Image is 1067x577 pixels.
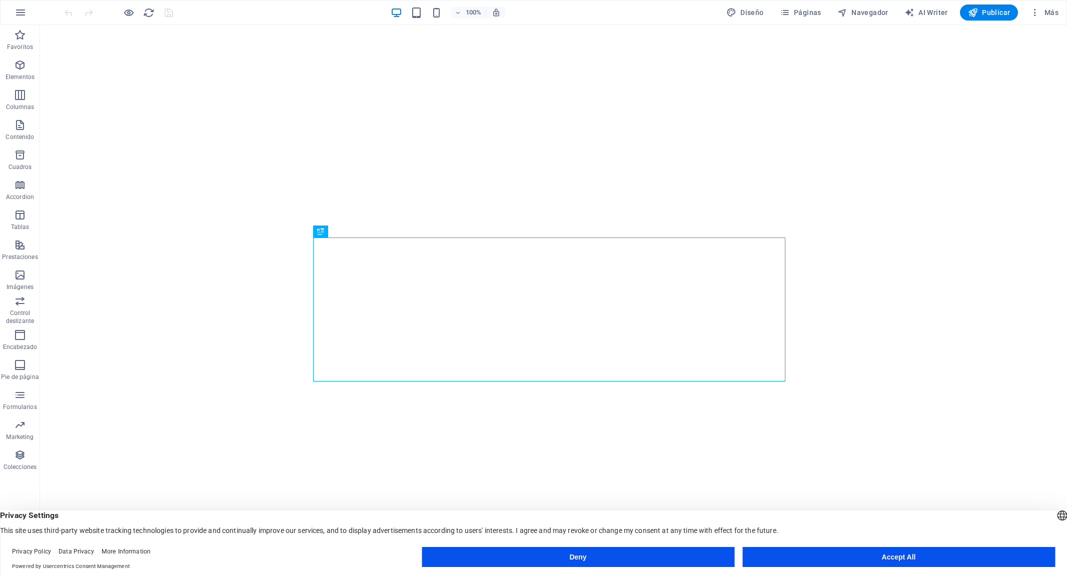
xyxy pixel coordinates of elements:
[2,253,38,261] p: Prestaciones
[960,4,1018,20] button: Publicar
[6,133,34,141] p: Contenido
[904,7,948,17] span: AI Writer
[6,193,34,201] p: Accordion
[1030,7,1058,17] span: Más
[6,73,35,81] p: Elementos
[722,4,768,20] div: Diseño (Ctrl+Alt+Y)
[968,7,1010,17] span: Publicar
[726,7,764,17] span: Diseño
[123,6,135,18] button: Haz clic para salir del modo de previsualización y seguir editando
[1026,4,1062,20] button: Más
[1,373,39,381] p: Pie de página
[9,163,32,171] p: Cuadros
[7,283,34,291] p: Imágenes
[6,103,35,111] p: Columnas
[776,4,825,20] button: Páginas
[143,7,155,18] i: Volver a cargar página
[833,4,892,20] button: Navegador
[451,6,486,18] button: 100%
[900,4,952,20] button: AI Writer
[11,223,30,231] p: Tablas
[4,463,37,471] p: Colecciones
[722,4,768,20] button: Diseño
[780,7,821,17] span: Páginas
[6,433,34,441] p: Marketing
[3,403,37,411] p: Formularios
[466,6,482,18] h6: 100%
[3,343,37,351] p: Encabezado
[492,8,501,17] i: Al redimensionar, ajustar el nivel de zoom automáticamente para ajustarse al dispositivo elegido.
[837,7,888,17] span: Navegador
[7,43,33,51] p: Favoritos
[143,6,155,18] button: reload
